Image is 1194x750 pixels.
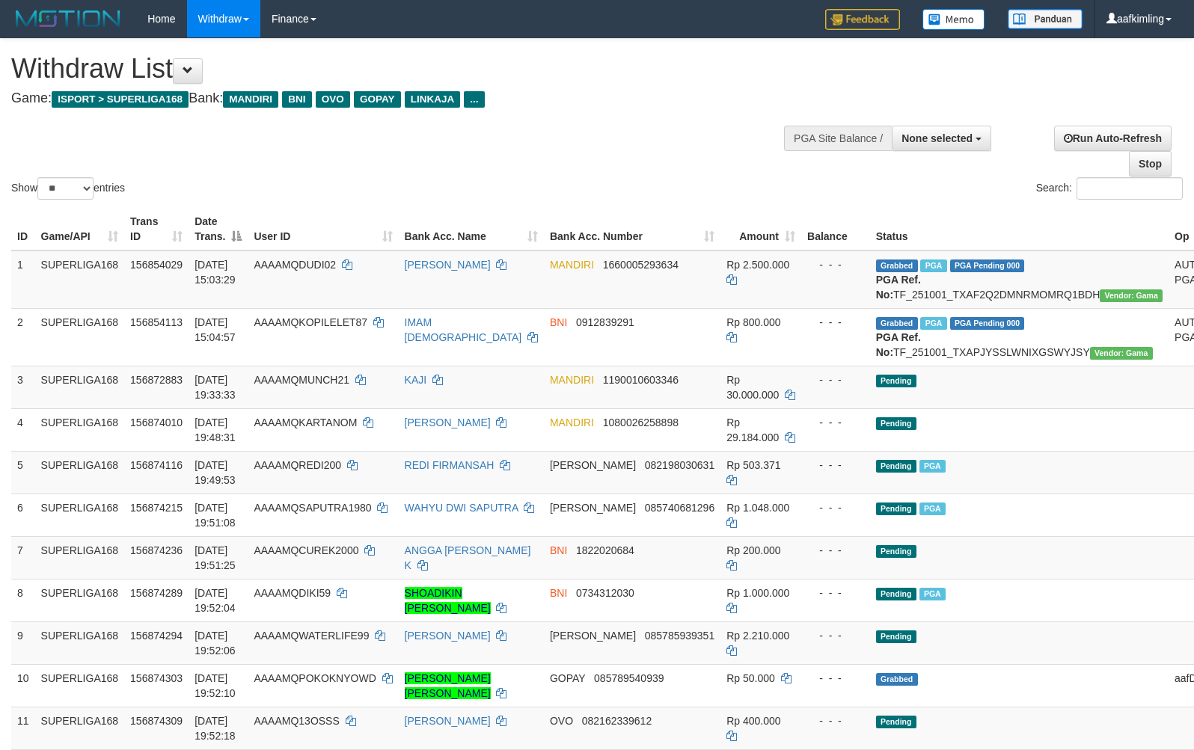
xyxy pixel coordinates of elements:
[919,588,946,600] span: Marked by aafchhiseyha
[576,587,634,599] span: Copy 0734312030 to clipboard
[807,257,864,272] div: - - -
[130,459,183,471] span: 156874116
[189,208,248,250] th: Date Trans.: activate to sort column descending
[124,208,189,250] th: Trans ID: activate to sort column ascending
[576,544,634,556] span: Copy 1822020684 to clipboard
[1008,9,1083,29] img: panduan.png
[11,91,781,106] h4: Game: Bank:
[254,316,367,328] span: AAAAMQKOPILELET87
[920,259,946,272] span: Marked by aafsoycanthlai
[784,126,892,151] div: PGA Site Balance /
[11,250,35,309] td: 1
[801,208,870,250] th: Balance
[11,579,35,621] td: 8
[254,417,357,428] span: AAAAMQKARTANOM
[35,707,125,749] td: SUPERLIGA168
[726,417,779,443] span: Rp 29.184.000
[550,459,636,471] span: [PERSON_NAME]
[876,317,918,330] span: Grabbed
[807,713,864,728] div: - - -
[130,374,183,386] span: 156872883
[35,408,125,451] td: SUPERLIGA168
[254,672,376,684] span: AAAAMQPOKOKNYOWD
[870,308,1169,366] td: TF_251001_TXAPJYSSLWNIXGSWYJSY
[807,585,864,600] div: - - -
[130,587,183,599] span: 156874289
[922,9,985,30] img: Button%20Memo.svg
[35,621,125,664] td: SUPERLIGA168
[35,208,125,250] th: Game/API: activate to sort column ascending
[1129,151,1172,176] a: Stop
[405,715,491,727] a: [PERSON_NAME]
[876,716,916,728] span: Pending
[405,374,427,386] a: KAJI
[550,316,567,328] span: BNI
[807,628,864,643] div: - - -
[35,366,125,408] td: SUPERLIGA168
[876,630,916,643] span: Pending
[920,317,946,330] span: Marked by aafchhiseyha
[550,544,567,556] span: BNI
[603,374,679,386] span: Copy 1190010603346 to clipboard
[405,459,495,471] a: REDI FIRMANSAH
[254,459,341,471] span: AAAAMQREDI200
[726,374,779,401] span: Rp 30.000.000
[726,316,780,328] span: Rp 800.000
[876,375,916,387] span: Pending
[195,374,236,401] span: [DATE] 19:33:33
[223,91,278,108] span: MANDIRI
[399,208,544,250] th: Bank Acc. Name: activate to sort column ascending
[195,259,236,286] span: [DATE] 15:03:29
[35,536,125,579] td: SUPERLIGA168
[254,374,349,386] span: AAAAMQMUNCH21
[11,536,35,579] td: 7
[807,415,864,430] div: - - -
[130,672,183,684] span: 156874303
[870,250,1169,309] td: TF_251001_TXAF2Q2DMNRMOMRQ1BDH
[130,630,183,642] span: 156874294
[726,259,789,271] span: Rp 2.500.000
[35,494,125,536] td: SUPERLIGA168
[405,502,518,514] a: WAHYU DWI SAPUTRA
[876,274,921,301] b: PGA Ref. No:
[405,672,491,699] a: [PERSON_NAME] [PERSON_NAME]
[726,715,780,727] span: Rp 400.000
[405,630,491,642] a: [PERSON_NAME]
[130,715,183,727] span: 156874309
[11,366,35,408] td: 3
[645,459,714,471] span: Copy 082198030631 to clipboard
[1090,347,1153,360] span: Vendor URL: https://trx31.1velocity.biz
[876,460,916,473] span: Pending
[876,259,918,272] span: Grabbed
[645,630,714,642] span: Copy 085785939351 to clipboard
[550,417,594,428] span: MANDIRI
[11,621,35,664] td: 9
[130,259,183,271] span: 156854029
[11,177,125,200] label: Show entries
[825,9,900,30] img: Feedback.jpg
[603,417,679,428] span: Copy 1080026258898 to clipboard
[464,91,484,108] span: ...
[807,372,864,387] div: - - -
[807,543,864,558] div: - - -
[720,208,801,250] th: Amount: activate to sort column ascending
[195,715,236,742] span: [DATE] 19:52:18
[35,308,125,366] td: SUPERLIGA168
[726,544,780,556] span: Rp 200.000
[11,664,35,707] td: 10
[1100,289,1163,302] span: Vendor URL: https://trx31.1velocity.biz
[405,417,491,428] a: [PERSON_NAME]
[726,502,789,514] span: Rp 1.048.000
[576,316,634,328] span: Copy 0912839291 to clipboard
[130,502,183,514] span: 156874215
[130,544,183,556] span: 156874236
[254,502,371,514] span: AAAAMQSAPUTRA1980
[282,91,311,108] span: BNI
[550,259,594,271] span: MANDIRI
[550,587,567,599] span: BNI
[254,715,339,727] span: AAAAMQ13OSSS
[807,500,864,515] div: - - -
[550,374,594,386] span: MANDIRI
[876,673,918,686] span: Grabbed
[950,317,1025,330] span: PGA Pending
